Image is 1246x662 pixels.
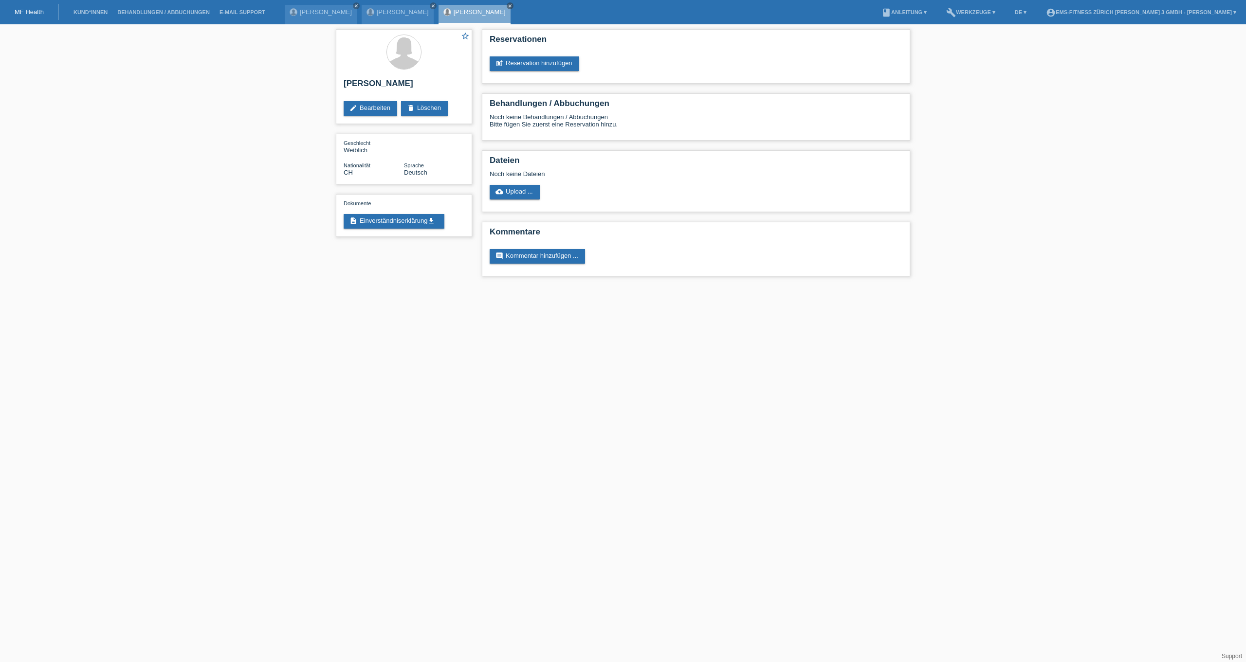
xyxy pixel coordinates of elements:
[344,101,397,116] a: editBearbeiten
[1222,653,1242,660] a: Support
[344,169,353,176] span: Schweiz
[490,56,579,71] a: post_addReservation hinzufügen
[401,101,448,116] a: deleteLöschen
[461,32,470,40] i: star_border
[349,217,357,225] i: description
[490,185,540,199] a: cloud_uploadUpload ...
[15,8,44,16] a: MF Health
[490,35,902,49] h2: Reservationen
[353,2,360,9] a: close
[215,9,270,15] a: E-Mail Support
[344,162,370,168] span: Nationalität
[69,9,112,15] a: Kund*innen
[404,169,427,176] span: Deutsch
[508,3,513,8] i: close
[490,227,902,242] h2: Kommentare
[490,99,902,113] h2: Behandlungen / Abbuchungen
[427,217,435,225] i: get_app
[490,249,585,264] a: commentKommentar hinzufügen ...
[344,140,370,146] span: Geschlecht
[354,3,359,8] i: close
[877,9,932,15] a: bookAnleitung ▾
[881,8,891,18] i: book
[1010,9,1031,15] a: DE ▾
[430,2,437,9] a: close
[490,170,787,178] div: Noch keine Dateien
[495,59,503,67] i: post_add
[344,79,464,93] h2: [PERSON_NAME]
[300,8,352,16] a: [PERSON_NAME]
[344,200,371,206] span: Dokumente
[1046,8,1056,18] i: account_circle
[404,162,424,168] span: Sprache
[941,9,1000,15] a: buildWerkzeuge ▾
[490,156,902,170] h2: Dateien
[407,104,415,112] i: delete
[344,214,444,229] a: descriptionEinverständniserklärungget_app
[112,9,215,15] a: Behandlungen / Abbuchungen
[490,113,902,135] div: Noch keine Behandlungen / Abbuchungen Bitte fügen Sie zuerst eine Reservation hinzu.
[495,252,503,260] i: comment
[946,8,956,18] i: build
[344,139,404,154] div: Weiblich
[495,188,503,196] i: cloud_upload
[349,104,357,112] i: edit
[377,8,429,16] a: [PERSON_NAME]
[507,2,513,9] a: close
[1041,9,1241,15] a: account_circleEMS-Fitness Zürich [PERSON_NAME] 3 GmbH - [PERSON_NAME] ▾
[454,8,506,16] a: [PERSON_NAME]
[461,32,470,42] a: star_border
[431,3,436,8] i: close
